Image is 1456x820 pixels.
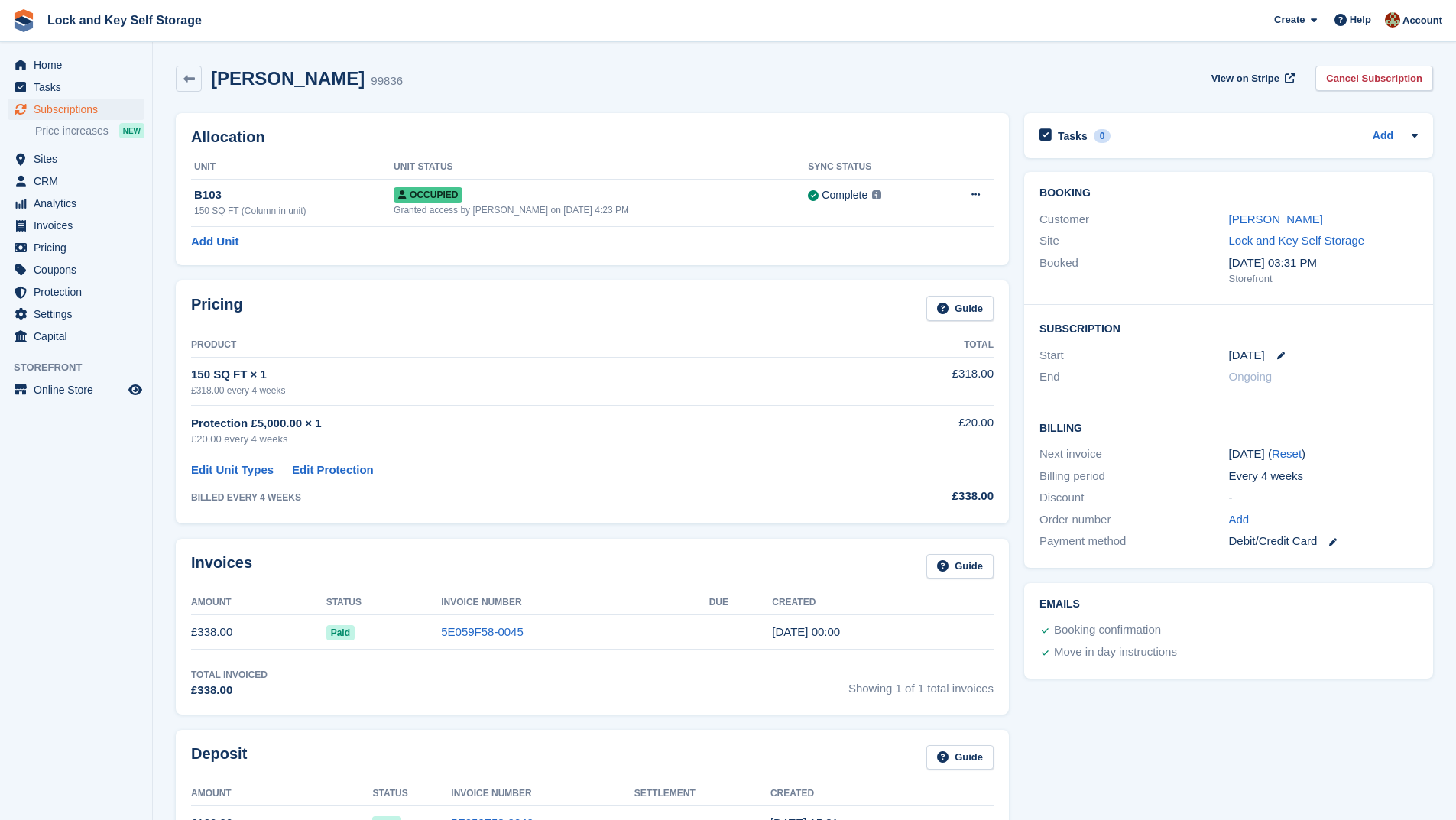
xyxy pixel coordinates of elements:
[845,333,994,358] th: Total
[191,233,238,251] a: Add Unit
[191,384,845,397] div: £318.00 every 4 weeks
[194,204,394,218] div: 150 SQ FT (Column in unit)
[1039,533,1228,550] div: Payment method
[34,54,125,76] span: Home
[371,73,403,90] div: 99836
[191,128,994,146] h2: Allocation
[8,99,144,120] a: menu
[1054,621,1161,640] div: Booking confirmation
[1274,12,1305,28] span: Create
[34,326,125,347] span: Capital
[845,406,994,455] td: £20.00
[634,782,770,806] th: Settlement
[848,668,994,699] span: Showing 1 of 1 total invoices
[372,782,451,806] th: Status
[191,682,268,699] div: £338.00
[394,203,808,217] div: Granted access by [PERSON_NAME] on [DATE] 4:23 PM
[8,379,144,400] a: menu
[191,491,845,504] div: BILLED EVERY 4 WEEKS
[1385,12,1400,28] img: Doug Fisher
[1058,129,1088,143] h2: Tasks
[34,281,125,303] span: Protection
[34,193,125,214] span: Analytics
[8,76,144,98] a: menu
[34,259,125,280] span: Coupons
[191,591,326,615] th: Amount
[126,381,144,399] a: Preview store
[191,296,243,321] h2: Pricing
[292,462,374,479] a: Edit Protection
[1229,271,1418,287] div: Storefront
[191,155,394,180] th: Unit
[8,259,144,280] a: menu
[772,625,840,638] time: 2025-08-14 23:00:50 UTC
[8,326,144,347] a: menu
[41,8,208,33] a: Lock and Key Self Storage
[845,357,994,405] td: £318.00
[926,745,994,770] a: Guide
[1229,489,1418,507] div: -
[8,215,144,236] a: menu
[35,124,109,138] span: Price increases
[35,122,144,139] a: Price increases NEW
[441,591,709,615] th: Invoice Number
[8,237,144,258] a: menu
[8,303,144,325] a: menu
[8,193,144,214] a: menu
[1039,232,1228,250] div: Site
[191,432,845,447] div: £20.00 every 4 weeks
[1039,446,1228,463] div: Next invoice
[772,591,994,615] th: Created
[34,148,125,170] span: Sites
[1039,320,1418,335] h2: Subscription
[1229,370,1273,383] span: Ongoing
[770,782,922,806] th: Created
[8,281,144,303] a: menu
[1094,129,1111,143] div: 0
[1229,533,1418,550] div: Debit/Credit Card
[34,303,125,325] span: Settings
[34,76,125,98] span: Tasks
[1229,468,1418,485] div: Every 4 weeks
[34,215,125,236] span: Invoices
[1039,420,1418,435] h2: Billing
[394,187,462,203] span: Occupied
[191,745,247,770] h2: Deposit
[12,9,35,32] img: stora-icon-8386f47178a22dfd0bd8f6a31ec36ba5ce8667c1dd55bd0f319d3a0aa187defe.svg
[1039,347,1228,365] div: Start
[191,333,845,358] th: Product
[191,415,845,433] div: Protection £5,000.00 × 1
[822,187,867,203] div: Complete
[119,123,144,138] div: NEW
[808,155,937,180] th: Sync Status
[1039,489,1228,507] div: Discount
[1229,446,1418,463] div: [DATE] ( )
[1350,12,1371,28] span: Help
[1205,66,1298,91] a: View on Stripe
[191,366,845,384] div: 150 SQ FT × 1
[451,782,634,806] th: Invoice Number
[872,190,881,199] img: icon-info-grey-7440780725fd019a000dd9b08b2336e03edf1995a4989e88bcd33f0948082b44.svg
[845,488,994,505] div: £338.00
[191,782,372,806] th: Amount
[1373,128,1393,145] a: Add
[191,462,274,479] a: Edit Unit Types
[1039,468,1228,485] div: Billing period
[1039,368,1228,386] div: End
[14,360,152,375] span: Storefront
[34,99,125,120] span: Subscriptions
[326,591,442,615] th: Status
[1402,13,1442,28] span: Account
[326,625,355,640] span: Paid
[926,554,994,579] a: Guide
[1229,511,1250,529] a: Add
[8,54,144,76] a: menu
[1039,211,1228,228] div: Customer
[441,625,524,638] a: 5E059F58-0045
[1054,643,1177,662] div: Move in day instructions
[1229,212,1323,225] a: [PERSON_NAME]
[191,554,252,579] h2: Invoices
[191,615,326,650] td: £338.00
[1229,347,1265,365] time: 2025-08-14 23:00:00 UTC
[34,237,125,258] span: Pricing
